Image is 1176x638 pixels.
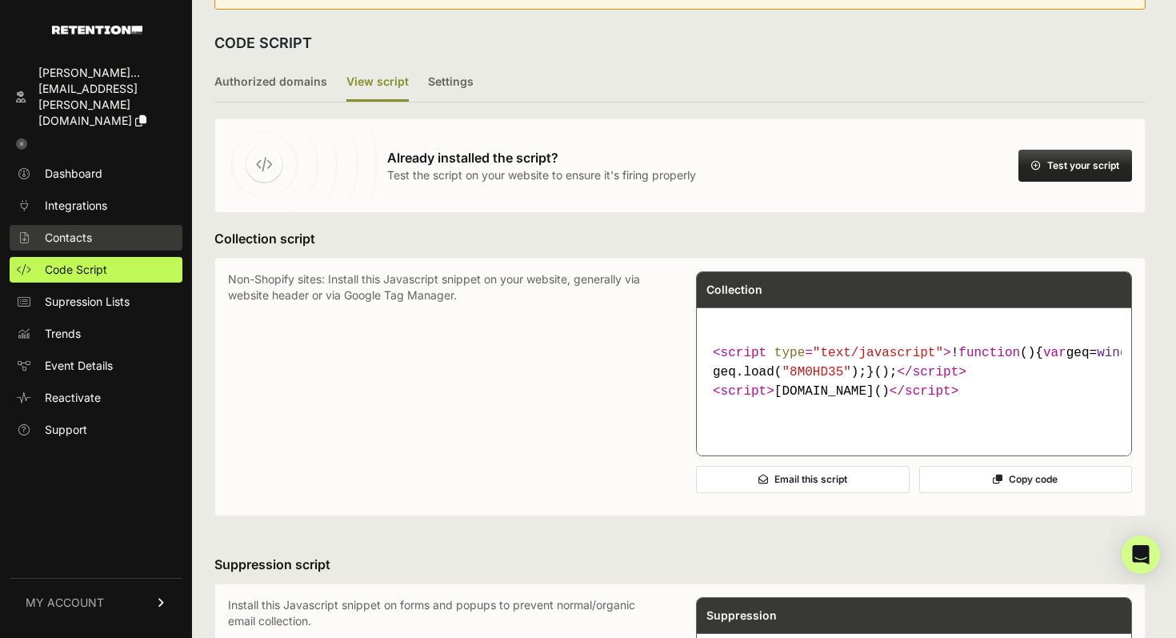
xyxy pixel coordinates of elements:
[10,257,182,283] a: Code Script
[958,346,1020,360] span: function
[913,365,959,379] span: script
[1043,346,1066,360] span: var
[26,595,104,611] span: MY ACCOUNT
[10,353,182,379] a: Event Details
[45,422,87,438] span: Support
[38,82,138,127] span: [EMAIL_ADDRESS][PERSON_NAME][DOMAIN_NAME]
[10,578,182,627] a: MY ACCOUNT
[10,193,182,219] a: Integrations
[52,26,142,34] img: Retention.com
[1122,536,1160,574] div: Open Intercom Messenger
[782,365,850,379] span: "8M0HD35"
[721,346,767,360] span: script
[919,466,1133,493] button: Copy code
[1018,150,1132,182] button: Test your script
[45,358,113,374] span: Event Details
[45,294,130,310] span: Supression Lists
[697,272,1131,307] div: Collection
[10,289,182,315] a: Supression Lists
[721,384,767,399] span: script
[45,326,81,342] span: Trends
[697,598,1131,633] div: Suppression
[905,384,951,399] span: script
[713,346,951,360] span: < = >
[214,229,1146,248] h3: Collection script
[696,466,910,493] button: Email this script
[214,32,312,54] h2: CODE SCRIPT
[10,161,182,187] a: Dashboard
[813,346,943,360] span: "text/javascript"
[897,365,966,379] span: </ >
[387,167,696,183] p: Test the script on your website to ensure it's firing properly
[10,225,182,251] a: Contacts
[214,64,327,102] label: Authorized domains
[387,148,696,167] h3: Already installed the script?
[45,390,101,406] span: Reactivate
[38,65,176,81] div: [PERSON_NAME]...
[713,384,774,399] span: < >
[45,198,107,214] span: Integrations
[228,271,664,503] p: Non-Shopify sites: Install this Javascript snippet on your website, generally via website header ...
[45,262,107,278] span: Code Script
[1097,346,1143,360] span: window
[428,64,474,102] label: Settings
[45,230,92,246] span: Contacts
[346,64,409,102] label: View script
[774,346,805,360] span: type
[10,385,182,411] a: Reactivate
[10,417,182,443] a: Support
[45,166,102,182] span: Dashboard
[10,60,182,134] a: [PERSON_NAME]... [EMAIL_ADDRESS][PERSON_NAME][DOMAIN_NAME]
[706,337,1122,407] code: [DOMAIN_NAME]()
[10,321,182,347] a: Trends
[890,384,958,399] span: </ >
[958,346,1035,360] span: ( )
[214,555,1146,574] h3: Suppression script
